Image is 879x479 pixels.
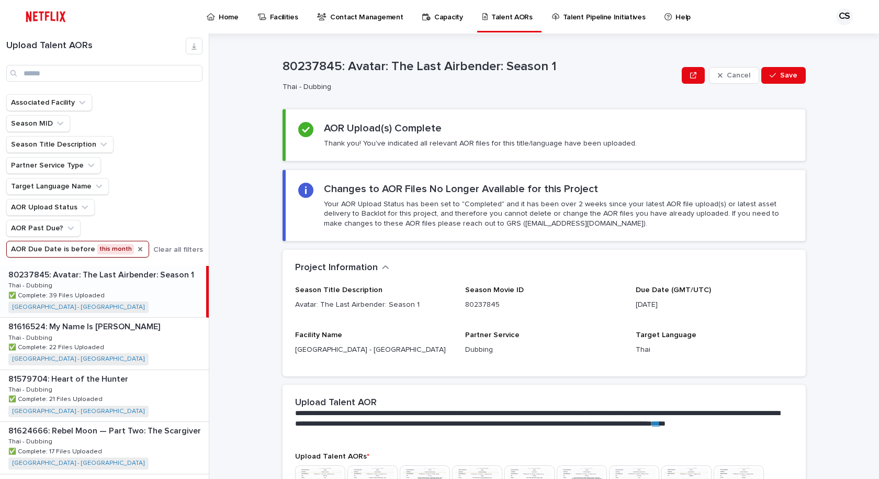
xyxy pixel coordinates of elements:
button: Clear all filters [149,242,203,258]
span: Due Date (GMT/UTC) [636,286,711,294]
p: ✅ Complete: 21 Files Uploaded [8,394,105,403]
span: Cancel [727,72,750,79]
button: Target Language Name [6,178,109,195]
span: Save [780,72,797,79]
p: Avatar: The Last Airbender: Season 1 [295,299,453,310]
button: Season Title Description [6,136,114,153]
p: Thai - Dubbing [8,332,54,342]
p: 80237845: Avatar: The Last Airbender: Season 1 [8,268,196,280]
p: Thai - Dubbing [283,83,673,92]
h2: Upload Talent AOR [295,397,377,409]
button: Associated Facility [6,94,92,111]
span: Clear all filters [153,246,203,253]
p: Thai - Dubbing [8,280,54,289]
button: AOR Due Date [6,241,149,258]
span: Season Movie ID [465,286,524,294]
p: 80237845: Avatar: The Last Airbender: Season 1 [283,59,678,74]
span: Target Language [636,331,696,339]
p: Thank you! You've indicated all relevant AOR files for this title/language have been uploaded. [324,139,637,148]
p: Dubbing [465,344,623,355]
p: Thai [636,344,793,355]
span: Upload Talent AORs [295,453,369,460]
button: AOR Past Due? [6,220,81,237]
a: [GEOGRAPHIC_DATA] - [GEOGRAPHIC_DATA] [13,460,144,467]
div: CS [836,8,853,25]
button: AOR Upload Status [6,199,95,216]
p: 81624666: Rebel Moon — Part Two: The Scargiver [8,424,203,436]
p: Your AOR Upload Status has been set to "Completed" and it has been over 2 weeks since your latest... [324,199,793,228]
h1: Upload Talent AORs [6,40,186,52]
p: [GEOGRAPHIC_DATA] - [GEOGRAPHIC_DATA] [295,344,453,355]
p: [DATE] [636,299,793,310]
button: Partner Service Type [6,157,101,174]
p: ✅ Complete: 17 Files Uploaded [8,446,104,455]
button: Season MID [6,115,70,132]
p: Thai - Dubbing [8,436,54,445]
a: [GEOGRAPHIC_DATA] - [GEOGRAPHIC_DATA] [13,408,144,415]
span: Season Title Description [295,286,382,294]
p: 80237845 [465,299,623,310]
p: 81579704: Heart of the Hunter [8,372,130,384]
span: Facility Name [295,331,342,339]
p: Thai - Dubbing [8,384,54,394]
button: Project Information [295,262,389,274]
input: Search [6,65,202,82]
button: Save [761,67,806,84]
h2: AOR Upload(s) Complete [324,122,442,135]
p: ✅ Complete: 22 Files Uploaded [8,342,106,351]
h2: Changes to AOR Files No Longer Available for this Project [324,183,598,195]
a: [GEOGRAPHIC_DATA] - [GEOGRAPHIC_DATA] [13,355,144,363]
h2: Project Information [295,262,378,274]
img: ifQbXi3ZQGMSEF7WDB7W [21,6,71,27]
span: Partner Service [465,331,520,339]
p: 81616524: My Name Is [PERSON_NAME] [8,320,162,332]
p: ✅ Complete: 39 Files Uploaded [8,290,107,299]
button: Cancel [709,67,759,84]
a: [GEOGRAPHIC_DATA] - [GEOGRAPHIC_DATA] [13,304,144,311]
